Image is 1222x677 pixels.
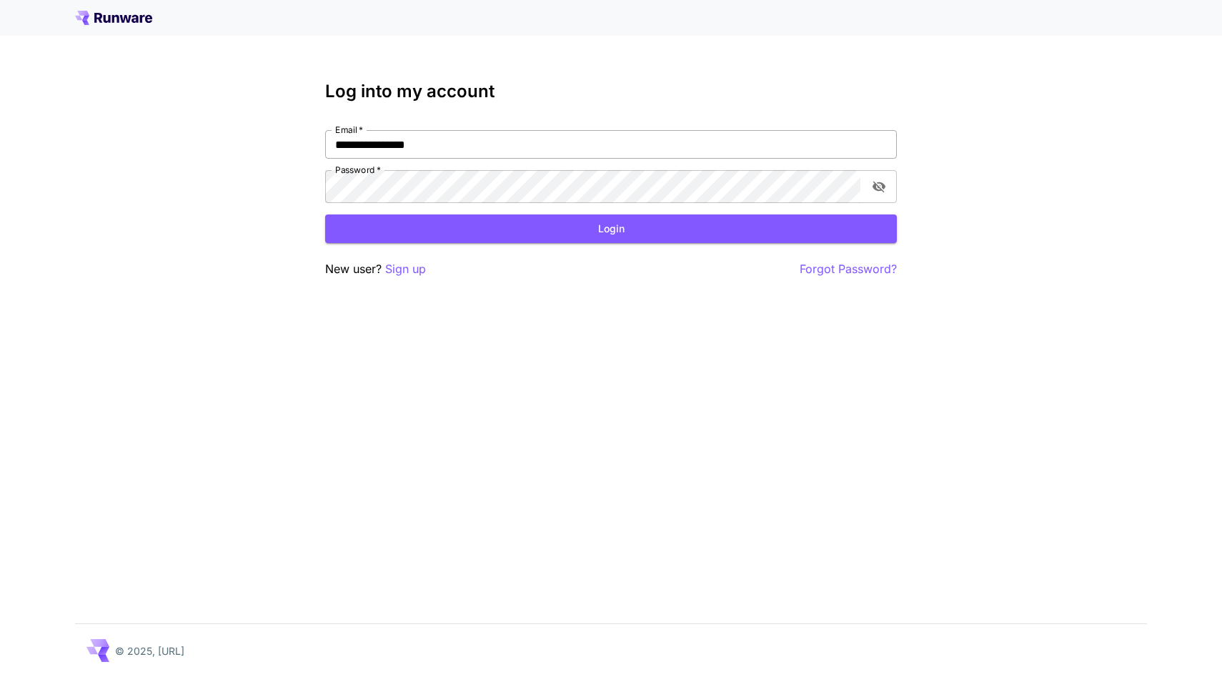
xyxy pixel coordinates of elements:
label: Password [335,164,381,176]
p: © 2025, [URL] [115,643,184,658]
button: Forgot Password? [800,260,897,278]
button: Login [325,214,897,244]
button: Sign up [385,260,426,278]
p: New user? [325,260,426,278]
button: toggle password visibility [866,174,892,199]
label: Email [335,124,363,136]
h3: Log into my account [325,81,897,102]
